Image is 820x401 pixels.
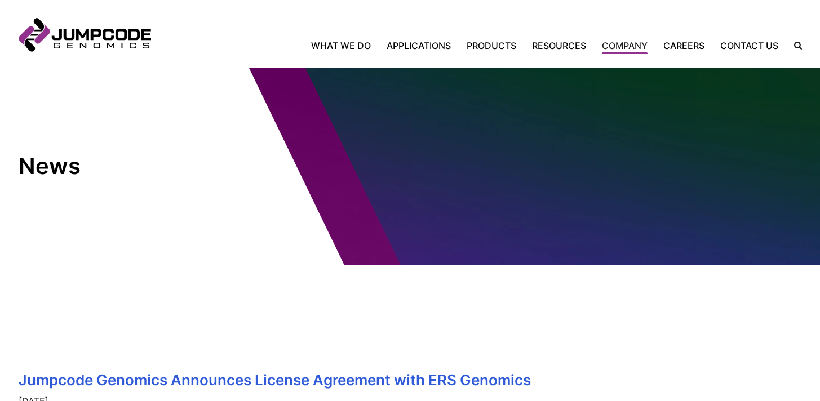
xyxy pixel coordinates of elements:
[19,152,221,180] h1: News
[19,371,531,389] a: Jumpcode Genomics Announces License Agreement with ERS Genomics
[524,39,594,52] a: Resources
[459,39,524,52] a: Products
[786,42,802,50] label: Search the site.
[712,39,786,52] a: Contact Us
[151,39,786,52] nav: Primary Navigation
[379,39,459,52] a: Applications
[655,39,712,52] a: Careers
[311,39,379,52] a: What We Do
[594,39,655,52] a: Company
